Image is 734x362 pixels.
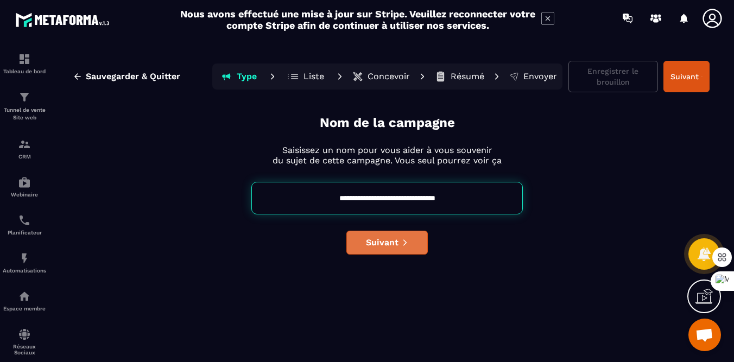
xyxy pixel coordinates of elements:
a: formationformationTunnel de vente Site web [3,82,46,130]
img: logo_orange.svg [17,17,26,26]
p: Concevoir [368,71,410,82]
p: Webinaire [3,192,46,198]
img: scheduler [18,214,31,227]
button: Sauvegarder & Quitter [65,67,188,86]
img: tab_domain_overview_orange.svg [44,63,53,72]
img: logo [15,10,113,30]
p: Nom de la campagne [320,114,455,132]
button: Suivant [346,231,428,255]
p: Type [237,71,257,82]
p: CRM [3,154,46,160]
div: Mots-clés [135,64,166,71]
a: formationformationTableau de bord [3,45,46,82]
img: automations [18,176,31,189]
div: Domaine: [DOMAIN_NAME] [28,28,123,37]
img: website_grey.svg [17,28,26,37]
button: Type [214,66,263,87]
div: Domaine [56,64,84,71]
span: Sauvegarder & Quitter [86,71,180,82]
a: formationformationCRM [3,130,46,168]
h2: Nous avons effectué une mise à jour sur Stripe. Veuillez reconnecter votre compte Stripe afin de ... [180,8,536,31]
a: automationsautomationsAutomatisations [3,244,46,282]
a: schedulerschedulerPlanificateur [3,206,46,244]
button: Envoyer [506,66,560,87]
p: Liste [303,71,324,82]
img: formation [18,91,31,104]
button: Résumé [432,66,488,87]
p: Espace membre [3,306,46,312]
p: Planificateur [3,230,46,236]
button: Concevoir [349,66,413,87]
p: Tableau de bord [3,68,46,74]
div: Ouvrir le chat [688,319,721,351]
img: tab_keywords_by_traffic_grey.svg [123,63,132,72]
a: automationsautomationsEspace membre [3,282,46,320]
p: Tunnel de vente Site web [3,106,46,122]
button: Liste [282,66,331,87]
p: Envoyer [523,71,557,82]
div: v 4.0.25 [30,17,53,26]
p: Résumé [451,71,484,82]
p: Réseaux Sociaux [3,344,46,355]
img: formation [18,53,31,66]
img: social-network [18,328,31,341]
p: Saisissez un nom pour vous aider à vous souvenir du sujet de cette campagne. Vous seul pourrez vo... [273,145,502,166]
button: Suivant [663,61,710,92]
img: automations [18,290,31,303]
p: Automatisations [3,268,46,274]
a: automationsautomationsWebinaire [3,168,46,206]
img: formation [18,138,31,151]
img: automations [18,252,31,265]
span: Suivant [366,237,398,248]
